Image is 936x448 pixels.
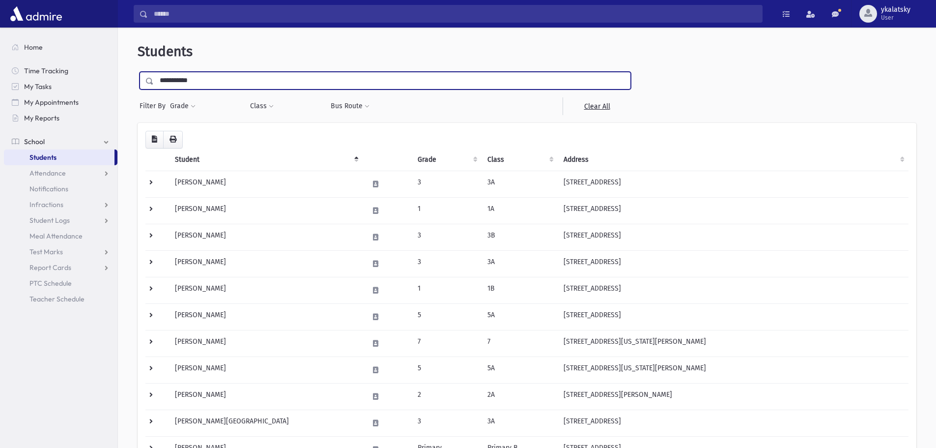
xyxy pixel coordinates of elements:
[482,149,558,171] th: Class: activate to sort column ascending
[412,149,482,171] th: Grade: activate to sort column ascending
[558,149,908,171] th: Address: activate to sort column ascending
[4,260,117,275] a: Report Cards
[558,171,908,197] td: [STREET_ADDRESS]
[412,410,482,436] td: 3
[4,63,117,79] a: Time Tracking
[29,279,72,288] span: PTC Schedule
[170,97,196,115] button: Grade
[29,232,83,240] span: Meal Attendance
[29,216,70,225] span: Student Logs
[24,98,79,107] span: My Appointments
[29,169,66,178] span: Attendance
[558,383,908,410] td: [STREET_ADDRESS][PERSON_NAME]
[8,4,64,24] img: AdmirePro
[558,224,908,250] td: [STREET_ADDRESS]
[169,303,363,330] td: [PERSON_NAME]
[412,330,482,357] td: 7
[169,171,363,197] td: [PERSON_NAME]
[169,277,363,303] td: [PERSON_NAME]
[412,383,482,410] td: 2
[558,277,908,303] td: [STREET_ADDRESS]
[482,197,558,224] td: 1A
[412,171,482,197] td: 3
[4,244,117,260] a: Test Marks
[24,82,52,91] span: My Tasks
[482,250,558,277] td: 3A
[250,97,274,115] button: Class
[482,357,558,383] td: 5A
[4,165,117,181] a: Attendance
[148,5,762,23] input: Search
[169,197,363,224] td: [PERSON_NAME]
[412,357,482,383] td: 5
[412,224,482,250] td: 3
[169,357,363,383] td: [PERSON_NAME]
[24,66,68,75] span: Time Tracking
[4,149,114,165] a: Students
[29,200,63,209] span: Infractions
[558,410,908,436] td: [STREET_ADDRESS]
[4,212,117,228] a: Student Logs
[412,197,482,224] td: 1
[558,197,908,224] td: [STREET_ADDRESS]
[169,250,363,277] td: [PERSON_NAME]
[4,39,117,55] a: Home
[482,277,558,303] td: 1B
[169,149,363,171] th: Student: activate to sort column descending
[4,275,117,291] a: PTC Schedule
[563,97,631,115] a: Clear All
[29,263,71,272] span: Report Cards
[4,181,117,197] a: Notifications
[881,14,910,22] span: User
[412,303,482,330] td: 5
[163,131,183,149] button: Print
[482,171,558,197] td: 3A
[29,247,63,256] span: Test Marks
[482,410,558,436] td: 3A
[4,291,117,307] a: Teacher Schedule
[29,184,68,193] span: Notifications
[4,197,117,212] a: Infractions
[482,383,558,410] td: 2A
[4,110,117,126] a: My Reports
[169,330,363,357] td: [PERSON_NAME]
[29,295,85,303] span: Teacher Schedule
[558,357,908,383] td: [STREET_ADDRESS][US_STATE][PERSON_NAME]
[29,153,57,162] span: Students
[169,383,363,410] td: [PERSON_NAME]
[4,79,117,94] a: My Tasks
[558,250,908,277] td: [STREET_ADDRESS]
[412,277,482,303] td: 1
[24,137,45,146] span: School
[558,330,908,357] td: [STREET_ADDRESS][US_STATE][PERSON_NAME]
[482,330,558,357] td: 7
[482,224,558,250] td: 3B
[4,228,117,244] a: Meal Attendance
[169,410,363,436] td: [PERSON_NAME][GEOGRAPHIC_DATA]
[330,97,370,115] button: Bus Route
[4,94,117,110] a: My Appointments
[4,134,117,149] a: School
[412,250,482,277] td: 3
[558,303,908,330] td: [STREET_ADDRESS]
[24,114,59,122] span: My Reports
[881,6,910,14] span: ykalatsky
[169,224,363,250] td: [PERSON_NAME]
[145,131,164,149] button: CSV
[138,43,193,60] span: Students
[140,101,170,111] span: Filter By
[24,43,43,52] span: Home
[482,303,558,330] td: 5A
